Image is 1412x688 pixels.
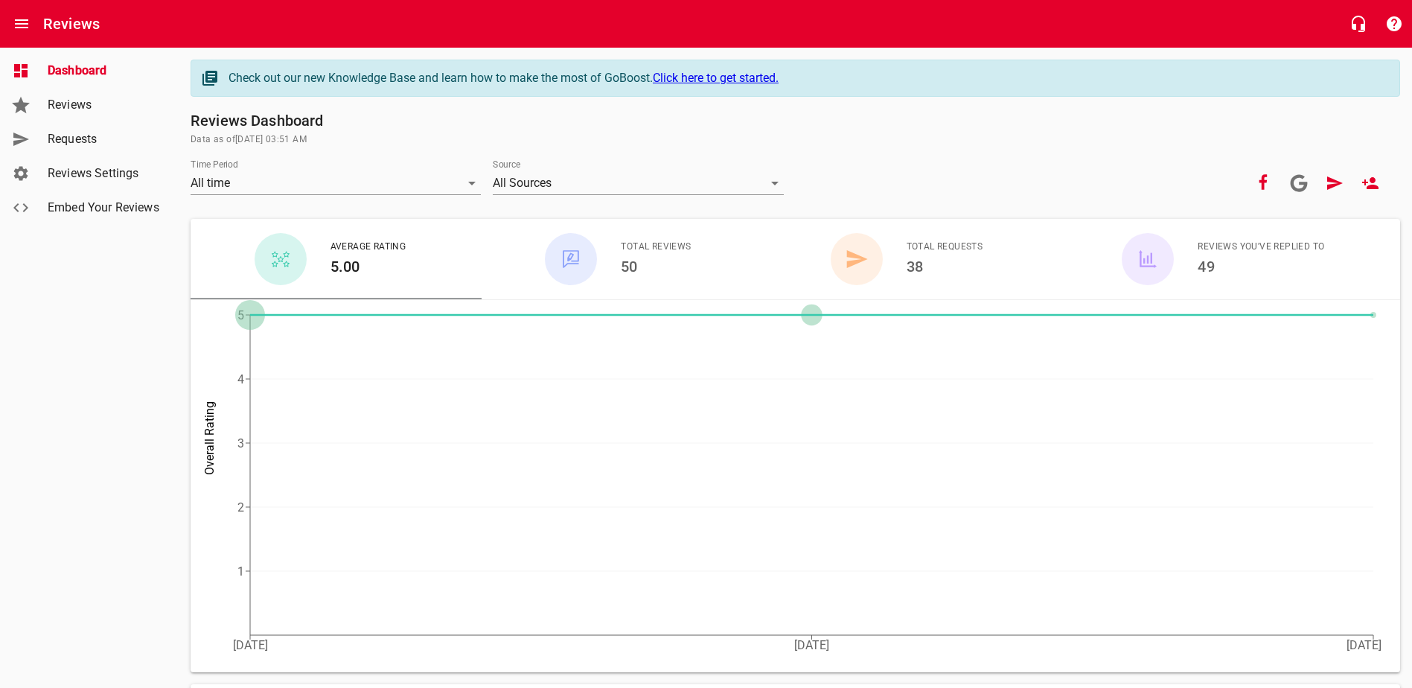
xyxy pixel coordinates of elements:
[907,255,983,278] h6: 38
[191,133,1400,147] span: Data as of [DATE] 03:51 AM
[1376,6,1412,42] button: Support Portal
[48,62,161,80] span: Dashboard
[191,171,481,195] div: All time
[229,69,1384,87] div: Check out our new Knowledge Base and learn how to make the most of GoBoost.
[493,160,520,169] label: Source
[330,240,406,255] span: Average Rating
[1352,165,1388,201] a: New User
[233,638,268,652] tspan: [DATE]
[493,171,783,195] div: All Sources
[1346,638,1381,652] tspan: [DATE]
[4,6,39,42] button: Open drawer
[48,130,161,148] span: Requests
[191,109,1400,133] h6: Reviews Dashboard
[1341,6,1376,42] button: Live Chat
[202,401,217,475] tspan: Overall Rating
[43,12,100,36] h6: Reviews
[907,240,983,255] span: Total Requests
[191,160,238,169] label: Time Period
[794,638,829,652] tspan: [DATE]
[1198,255,1324,278] h6: 49
[621,255,691,278] h6: 50
[48,96,161,114] span: Reviews
[237,372,244,386] tspan: 4
[48,165,161,182] span: Reviews Settings
[1317,165,1352,201] a: Request Review
[1245,165,1281,201] button: Your Facebook account is connected
[1198,240,1324,255] span: Reviews You've Replied To
[1281,165,1317,201] a: Connect your Google account
[237,500,244,515] tspan: 2
[48,199,161,217] span: Embed Your Reviews
[621,240,691,255] span: Total Reviews
[237,436,244,450] tspan: 3
[237,564,244,579] tspan: 1
[653,71,779,85] a: Click here to get started.
[330,255,406,278] h6: 5.00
